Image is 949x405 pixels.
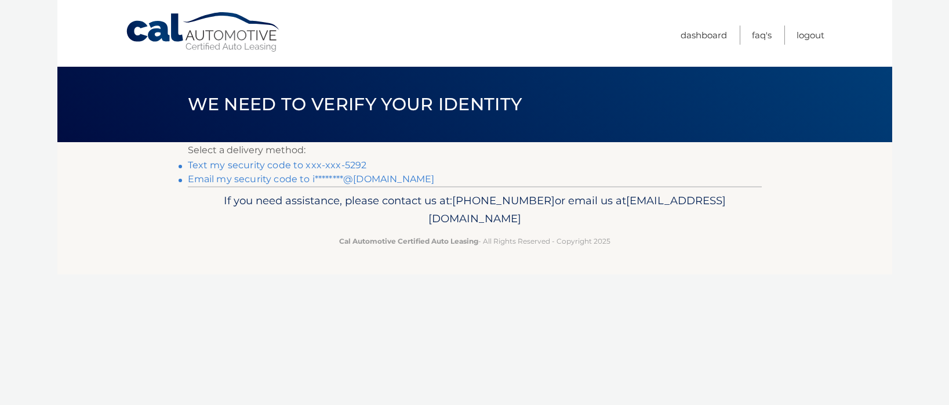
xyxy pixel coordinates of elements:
strong: Cal Automotive Certified Auto Leasing [339,237,478,245]
p: - All Rights Reserved - Copyright 2025 [195,235,754,247]
a: FAQ's [752,26,772,45]
span: We need to verify your identity [188,93,522,115]
a: Logout [797,26,824,45]
p: If you need assistance, please contact us at: or email us at [195,191,754,229]
a: Text my security code to xxx-xxx-5292 [188,160,367,171]
a: Email my security code to i********@[DOMAIN_NAME] [188,173,435,185]
a: Dashboard [681,26,727,45]
span: [PHONE_NUMBER] [452,194,555,207]
a: Cal Automotive [125,12,282,53]
p: Select a delivery method: [188,142,762,158]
